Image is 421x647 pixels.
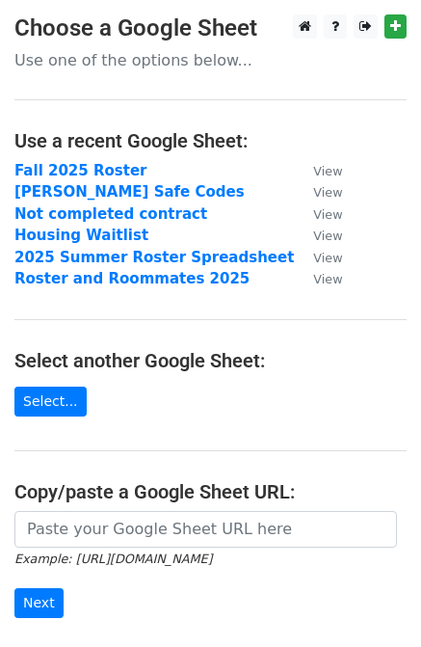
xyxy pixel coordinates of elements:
a: View [294,249,342,266]
a: Not completed contract [14,205,207,223]
a: [PERSON_NAME] Safe Codes [14,183,245,201]
h4: Use a recent Google Sheet: [14,129,407,152]
input: Next [14,588,64,618]
a: View [294,227,342,244]
small: View [313,272,342,286]
input: Paste your Google Sheet URL here [14,511,397,548]
a: Select... [14,387,87,417]
small: Example: [URL][DOMAIN_NAME] [14,552,212,566]
small: View [313,164,342,178]
a: View [294,162,342,179]
a: View [294,205,342,223]
h4: Copy/paste a Google Sheet URL: [14,480,407,503]
a: Fall 2025 Roster [14,162,147,179]
small: View [313,185,342,200]
a: View [294,183,342,201]
small: View [313,207,342,222]
a: Roster and Roommates 2025 [14,270,250,287]
h3: Choose a Google Sheet [14,14,407,42]
a: 2025 Summer Roster Spreadsheet [14,249,294,266]
small: View [313,251,342,265]
h4: Select another Google Sheet: [14,349,407,372]
a: View [294,270,342,287]
p: Use one of the options below... [14,50,407,70]
small: View [313,229,342,243]
a: Housing Waitlist [14,227,148,244]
